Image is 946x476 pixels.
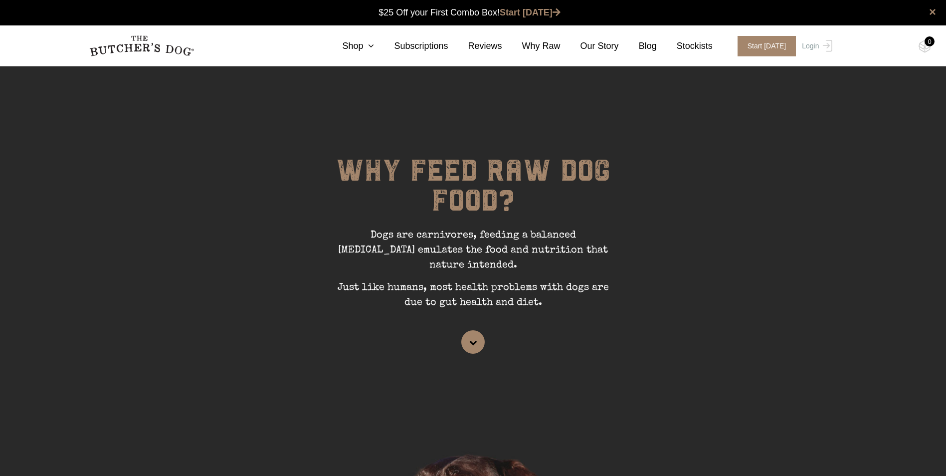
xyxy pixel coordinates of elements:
a: Blog [619,39,657,53]
span: Start [DATE] [738,36,796,56]
a: Start [DATE] [728,36,800,56]
a: Reviews [448,39,502,53]
p: Dogs are carnivores, feeding a balanced [MEDICAL_DATA] emulates the food and nutrition that natur... [324,228,623,280]
img: TBD_Cart-Empty.png [919,40,931,53]
a: Login [799,36,832,56]
a: Start [DATE] [500,7,561,17]
a: close [929,6,936,18]
a: Subscriptions [374,39,448,53]
p: Just like humans, most health problems with dogs are due to gut health and diet. [324,280,623,318]
div: 0 [925,36,935,46]
a: Why Raw [502,39,561,53]
a: Stockists [657,39,713,53]
h1: WHY FEED RAW DOG FOOD? [324,156,623,228]
a: Our Story [561,39,619,53]
a: Shop [322,39,374,53]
